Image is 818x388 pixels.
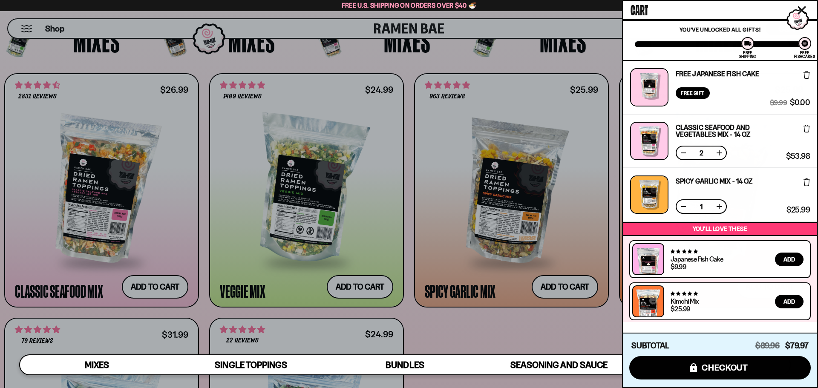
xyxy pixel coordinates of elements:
[20,355,174,374] a: Mixes
[794,51,815,58] div: Free Fishcakes
[786,206,810,214] span: $25.99
[671,297,698,305] a: Kimchi Mix
[739,51,756,58] div: Free Shipping
[386,359,424,370] span: Bundles
[783,299,795,305] span: Add
[635,26,805,33] p: You've unlocked all gifts!
[783,256,795,262] span: Add
[328,355,482,374] a: Bundles
[795,4,808,17] button: Close cart
[671,263,686,270] div: $9.99
[755,341,780,351] span: $89.96
[625,225,815,233] p: You’ll love these
[770,99,787,106] span: $9.99
[85,359,109,370] span: Mixes
[215,359,287,370] span: Single Toppings
[482,355,636,374] a: Seasoning and Sauce
[676,124,783,138] a: Classic Seafood and Vegetables Mix - 14 OZ
[629,356,811,379] button: checkout
[694,149,708,156] span: 2
[702,363,748,372] span: checkout
[174,355,328,374] a: Single Toppings
[775,253,804,266] button: Add
[676,87,710,99] div: Free Gift
[694,203,708,210] span: 1
[785,341,809,351] span: $79.97
[671,291,697,296] span: 4.76 stars
[775,295,804,308] button: Add
[790,99,810,106] span: $0.00
[671,255,723,263] a: Japanese Fish Cake
[676,178,752,184] a: Spicy Garlic Mix - 14 oz
[786,152,810,160] span: $53.98
[631,0,648,17] span: Cart
[671,305,690,312] div: $25.99
[510,359,607,370] span: Seasoning and Sauce
[631,342,669,350] h4: Subtotal
[671,249,697,254] span: 4.76 stars
[342,1,477,9] span: Free U.S. Shipping on Orders over $40 🍜
[676,70,759,77] a: Free Japanese Fish Cake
